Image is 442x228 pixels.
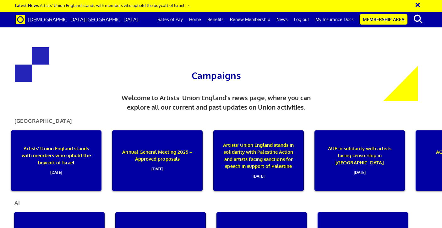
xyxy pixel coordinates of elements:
[154,12,186,27] a: Rates of Pay
[121,149,194,173] p: Annual General Meeting 2025 – Approved proposals
[114,93,319,112] p: Welcome to Artists' Union England's news page, where you can explore all our current and past upd...
[409,13,428,26] button: search
[15,3,189,8] a: Latest News:Artists’ Union England stands with members who uphold the boycott of Israel →
[192,70,241,81] span: Campaigns
[324,145,396,176] p: AUE in solidarity with artists facing censorship in [GEOGRAPHIC_DATA]
[10,200,25,208] h2: AI
[222,170,295,180] span: [DATE]
[11,12,143,27] a: Brand [DEMOGRAPHIC_DATA][GEOGRAPHIC_DATA]
[222,142,295,180] p: Artists’ Union England stands in solidarity with Palestine Action and artists facing sanctions fo...
[10,118,77,127] h2: [GEOGRAPHIC_DATA]
[20,145,92,176] p: Artists’ Union England stands with members who uphold the boycott of Israel
[20,166,92,176] span: [DATE]
[273,12,291,27] a: News
[15,3,40,8] strong: Latest News:
[291,12,312,27] a: Log out
[6,130,106,191] a: Artists’ Union England stands with members who uphold the boycott of Israel[DATE]
[186,12,204,27] a: Home
[310,130,410,191] a: AUE in solidarity with artists facing censorship in [GEOGRAPHIC_DATA][DATE]
[28,16,139,23] span: [DEMOGRAPHIC_DATA][GEOGRAPHIC_DATA]
[312,12,357,27] a: My Insurance Docs
[121,163,194,173] span: [DATE]
[324,166,396,176] span: [DATE]
[209,130,308,191] a: Artists’ Union England stands in solidarity with Palestine Action and artists facing sanctions fo...
[360,14,407,25] a: Membership Area
[227,12,273,27] a: Renew Membership
[107,130,207,191] a: Annual General Meeting 2025 – Approved proposals[DATE]
[204,12,227,27] a: Benefits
